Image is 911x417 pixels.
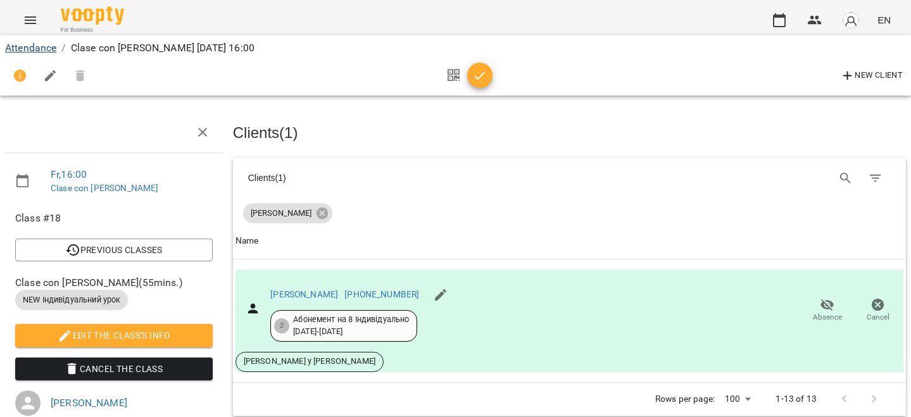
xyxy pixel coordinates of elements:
[293,314,409,337] div: Абонемент на 8 Індивідуально [DATE] - [DATE]
[5,40,906,56] nav: breadcrumb
[236,233,903,249] span: Name
[840,68,903,84] span: New Client
[813,312,842,323] span: Absence
[802,293,853,328] button: Absence
[61,26,124,34] span: For Business
[25,328,203,343] span: Edit the class's Info
[15,239,213,261] button: Previous Classes
[51,168,87,180] a: Fr , 16:00
[15,211,213,226] span: Class #18
[243,208,319,219] span: [PERSON_NAME]
[15,294,128,306] span: NEW Індивідуальний урок
[61,6,124,25] img: Voopty Logo
[837,66,906,86] button: New Client
[831,163,861,194] button: Search
[15,275,213,290] span: Clase con [PERSON_NAME] ( 55 mins. )
[270,289,338,299] a: [PERSON_NAME]
[15,5,46,35] button: Menu
[248,171,558,184] div: Clients ( 1 )
[776,393,816,406] p: 1-13 of 13
[867,312,889,323] span: Cancel
[15,358,213,380] button: Cancel the class
[61,40,65,56] li: /
[233,158,906,198] div: Table Toolbar
[15,324,213,347] button: Edit the class's Info
[5,42,56,54] a: Attendance
[51,183,158,193] a: Clase con [PERSON_NAME]
[274,318,289,333] div: 2
[236,233,259,249] div: Sort
[243,203,332,223] div: [PERSON_NAME]
[344,289,419,299] a: [PHONE_NUMBER]
[51,397,127,409] a: [PERSON_NAME]
[236,233,259,249] div: Name
[877,13,891,27] span: EN
[720,390,755,408] div: 100
[860,163,891,194] button: Filter
[233,125,906,141] h3: Clients ( 1 )
[853,293,903,328] button: Cancel
[655,393,715,406] p: Rows per page:
[25,361,203,377] span: Cancel the class
[872,8,896,32] button: EN
[25,242,203,258] span: Previous Classes
[71,40,254,56] p: Clase con [PERSON_NAME] [DATE] 16:00
[842,11,860,29] img: avatar_s.png
[236,356,383,367] span: [PERSON_NAME] y [PERSON_NAME]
